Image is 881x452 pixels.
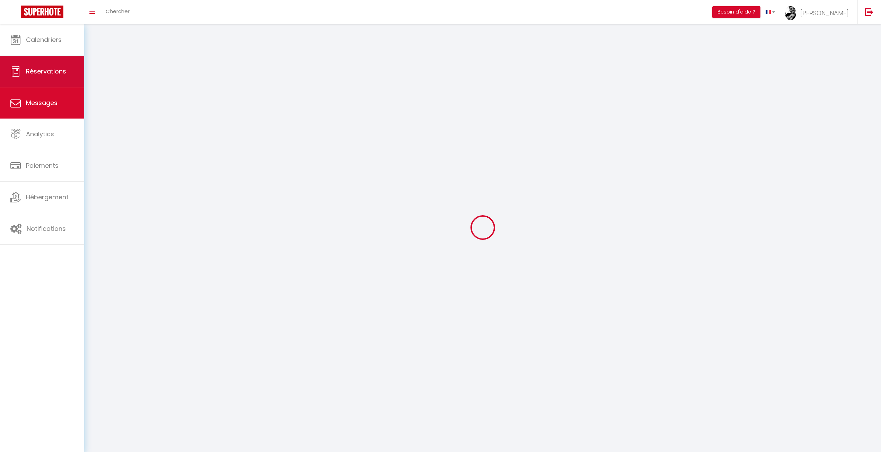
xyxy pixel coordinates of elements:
span: Notifications [27,224,66,233]
span: Analytics [26,130,54,138]
span: Messages [26,98,58,107]
span: Paiements [26,161,59,170]
img: Super Booking [21,6,63,18]
span: Chercher [106,8,130,15]
span: Réservations [26,67,66,76]
span: Hébergement [26,193,69,201]
img: ... [785,6,796,20]
span: [PERSON_NAME] [800,9,849,17]
button: Besoin d'aide ? [712,6,760,18]
img: logout [865,8,873,16]
span: Calendriers [26,35,62,44]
